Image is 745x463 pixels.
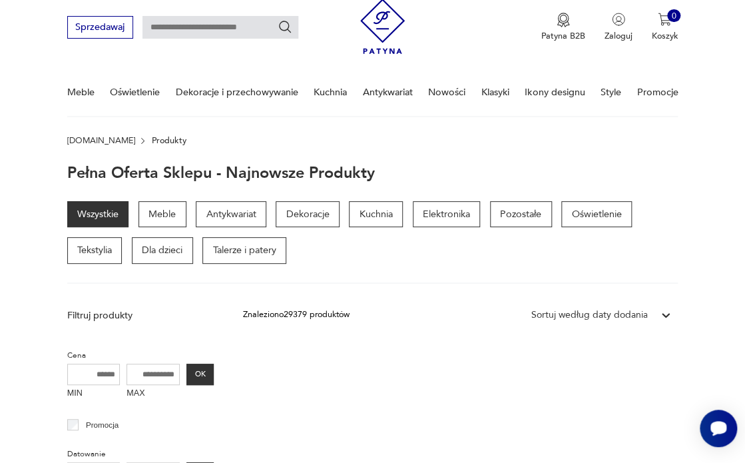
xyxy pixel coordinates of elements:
[176,69,298,115] a: Dekoracje i przechowywanie
[651,30,678,42] p: Koszyk
[541,13,585,42] a: Ikona medaluPatyna B2B
[561,201,632,228] a: Oświetlenie
[196,201,266,228] a: Antykwariat
[67,448,214,461] p: Datowanie
[242,308,349,322] div: Znaleziono 29379 produktów
[67,201,129,228] a: Wszystkie
[67,385,121,404] label: MIN
[612,13,625,26] img: Ikonka użytkownika
[541,13,585,42] button: Patyna B2B
[557,13,570,27] img: Ikona medalu
[67,69,95,115] a: Meble
[428,69,465,115] a: Nowości
[651,13,678,42] button: 0Koszyk
[481,69,509,115] a: Klasyki
[110,69,160,115] a: Oświetlenie
[126,385,180,404] label: MAX
[667,9,680,23] div: 0
[636,69,678,115] a: Promocje
[67,136,135,145] a: [DOMAIN_NAME]
[700,410,737,447] iframe: Smartsupp widget button
[86,418,119,432] p: Promocja
[531,308,647,322] div: Sortuj według daty dodania
[413,201,481,228] a: Elektronika
[658,13,671,26] img: Ikona koszyka
[363,69,413,115] a: Antykwariat
[151,136,186,145] p: Produkty
[601,69,621,115] a: Style
[349,201,403,228] a: Kuchnia
[67,24,133,32] a: Sprzedawaj
[67,237,123,264] a: Tekstylia
[202,237,286,264] a: Talerze i patery
[605,13,632,42] button: Zaloguj
[67,309,214,322] p: Filtruj produkty
[490,201,552,228] a: Pozostałe
[278,20,292,35] button: Szukaj
[67,349,214,362] p: Cena
[541,30,585,42] p: Patyna B2B
[314,69,347,115] a: Kuchnia
[132,237,193,264] a: Dla dzieci
[525,69,585,115] a: Ikony designu
[186,364,214,385] button: OK
[67,16,133,38] button: Sprzedawaj
[138,201,186,228] a: Meble
[276,201,340,228] a: Dekoracje
[605,30,632,42] p: Zaloguj
[67,165,375,182] h1: Pełna oferta sklepu - najnowsze produkty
